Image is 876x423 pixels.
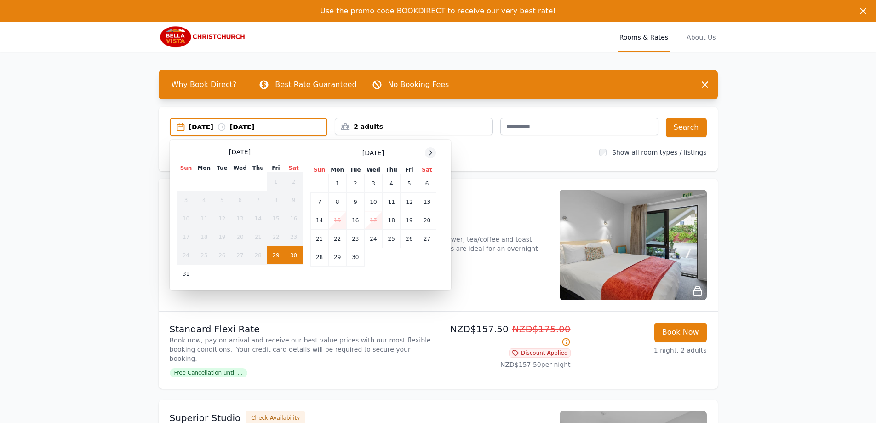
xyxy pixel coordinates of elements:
td: 31 [177,265,195,283]
td: 9 [346,193,364,211]
td: 10 [364,193,382,211]
td: 29 [328,248,346,267]
th: Mon [328,166,346,174]
td: 13 [418,193,436,211]
td: 11 [195,209,213,228]
th: Sat [418,166,436,174]
td: 22 [267,228,285,246]
td: 7 [310,193,328,211]
span: Free Cancellation until ... [170,368,247,377]
td: 14 [249,209,267,228]
td: 29 [267,246,285,265]
td: 5 [213,191,231,209]
td: 30 [285,246,303,265]
td: 27 [231,246,249,265]
td: 16 [346,211,364,230]
td: 11 [383,193,401,211]
th: Sat [285,164,303,173]
td: 1 [328,174,346,193]
td: 30 [346,248,364,267]
td: 17 [177,228,195,246]
td: 4 [195,191,213,209]
td: 14 [310,211,328,230]
td: 19 [213,228,231,246]
td: 18 [195,228,213,246]
td: 22 [328,230,346,248]
a: Rooms & Rates [618,22,670,52]
span: [DATE] [229,147,251,156]
td: 1 [267,173,285,191]
td: 21 [310,230,328,248]
td: 15 [267,209,285,228]
td: 7 [249,191,267,209]
th: Sun [310,166,328,174]
td: 8 [328,193,346,211]
td: 24 [364,230,382,248]
td: 26 [401,230,418,248]
img: Bella Vista Christchurch [159,26,247,48]
td: 25 [383,230,401,248]
td: 8 [267,191,285,209]
span: Why Book Direct? [164,75,244,94]
td: 16 [285,209,303,228]
td: 19 [401,211,418,230]
button: Book Now [654,323,707,342]
th: Fri [267,164,285,173]
td: 20 [231,228,249,246]
td: 17 [364,211,382,230]
th: Tue [346,166,364,174]
button: Search [666,118,707,137]
label: Show all room types / listings [612,149,706,156]
p: NZD$157.50 [442,323,571,348]
td: 2 [346,174,364,193]
td: 3 [364,174,382,193]
span: NZD$175.00 [512,324,571,335]
th: Mon [195,164,213,173]
td: 18 [383,211,401,230]
td: 4 [383,174,401,193]
td: 3 [177,191,195,209]
td: 25 [195,246,213,265]
td: 6 [231,191,249,209]
td: 13 [231,209,249,228]
span: Use the promo code BOOKDIRECT to receive our very best rate! [320,6,556,15]
div: 2 adults [335,122,492,131]
td: 10 [177,209,195,228]
a: About Us [685,22,717,52]
td: 28 [249,246,267,265]
p: Book now, pay on arrival and receive our best value prices with our most flexible booking conditi... [170,336,435,363]
p: NZD$157.50 per night [442,360,571,369]
div: [DATE] [DATE] [189,122,327,132]
td: 2 [285,173,303,191]
span: Discount Applied [509,348,571,358]
td: 21 [249,228,267,246]
th: Wed [364,166,382,174]
p: Standard Flexi Rate [170,323,435,336]
td: 23 [346,230,364,248]
span: [DATE] [362,148,384,157]
td: 26 [213,246,231,265]
p: No Booking Fees [388,79,449,90]
th: Sun [177,164,195,173]
td: 20 [418,211,436,230]
td: 6 [418,174,436,193]
p: Best Rate Guaranteed [275,79,356,90]
th: Wed [231,164,249,173]
p: 1 night, 2 adults [578,346,707,355]
td: 27 [418,230,436,248]
th: Thu [383,166,401,174]
th: Tue [213,164,231,173]
td: 28 [310,248,328,267]
td: 23 [285,228,303,246]
td: 12 [213,209,231,228]
th: Fri [401,166,418,174]
td: 24 [177,246,195,265]
td: 9 [285,191,303,209]
td: 15 [328,211,346,230]
td: 12 [401,193,418,211]
th: Thu [249,164,267,173]
td: 5 [401,174,418,193]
